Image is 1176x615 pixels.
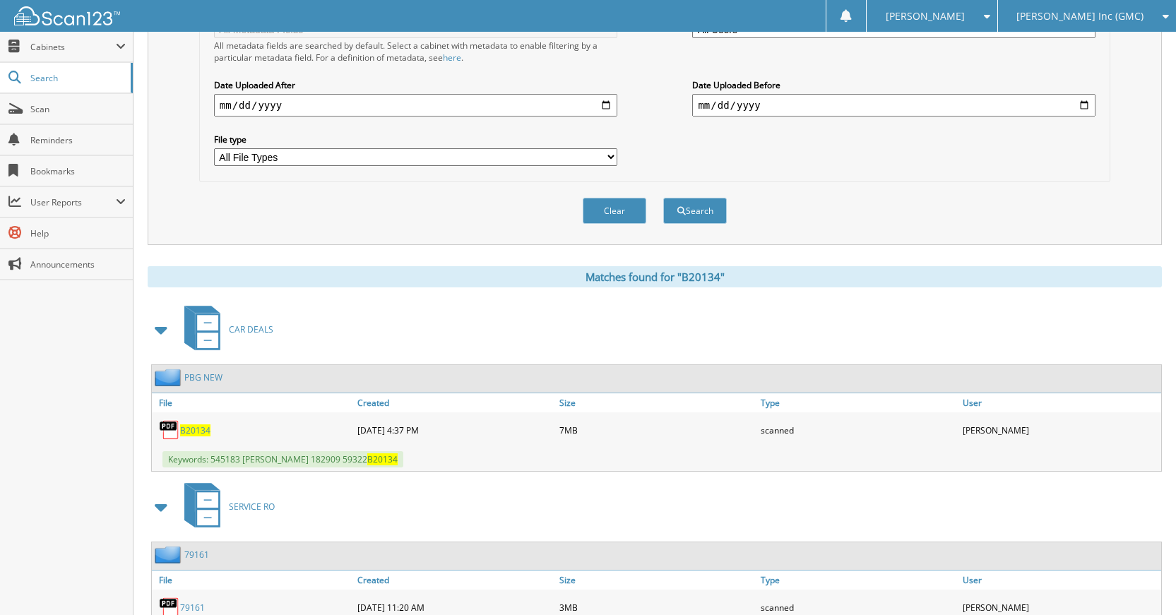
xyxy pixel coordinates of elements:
a: here [443,52,461,64]
button: Search [663,198,727,224]
a: B20134 [180,424,210,436]
div: 7MB [556,416,758,444]
span: User Reports [30,196,116,208]
a: Created [354,571,556,590]
span: [PERSON_NAME] [886,12,965,20]
a: File [152,393,354,412]
img: scan123-logo-white.svg [14,6,120,25]
a: PBG NEW [184,371,222,383]
span: Bookmarks [30,165,126,177]
span: Help [30,227,126,239]
a: Created [354,393,556,412]
label: File type [214,133,617,145]
a: Size [556,393,758,412]
a: 79161 [184,549,209,561]
div: Matches found for "B20134" [148,266,1162,287]
a: User [959,571,1161,590]
div: [PERSON_NAME] [959,416,1161,444]
div: All metadata fields are searched by default. Select a cabinet with metadata to enable filtering b... [214,40,617,64]
span: SERVICE RO [229,501,275,513]
a: File [152,571,354,590]
span: B20134 [367,453,398,465]
label: Date Uploaded After [214,79,617,91]
span: Announcements [30,258,126,270]
a: Type [757,393,959,412]
input: start [214,94,617,117]
span: Cabinets [30,41,116,53]
iframe: Chat Widget [1105,547,1176,615]
a: CAR DEALS [176,301,273,357]
button: Clear [583,198,646,224]
div: [DATE] 4:37 PM [354,416,556,444]
div: scanned [757,416,959,444]
a: User [959,393,1161,412]
input: end [692,94,1095,117]
img: PDF.png [159,419,180,441]
a: 79161 [180,602,205,614]
span: Search [30,72,124,84]
span: [PERSON_NAME] Inc (GMC) [1016,12,1144,20]
a: SERVICE RO [176,479,275,535]
span: Scan [30,103,126,115]
a: Size [556,571,758,590]
span: CAR DEALS [229,323,273,335]
img: folder2.png [155,546,184,563]
span: Reminders [30,134,126,146]
label: Date Uploaded Before [692,79,1095,91]
a: Type [757,571,959,590]
span: Keywords: 545183 [PERSON_NAME] 182909 59322 [162,451,403,467]
img: folder2.png [155,369,184,386]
